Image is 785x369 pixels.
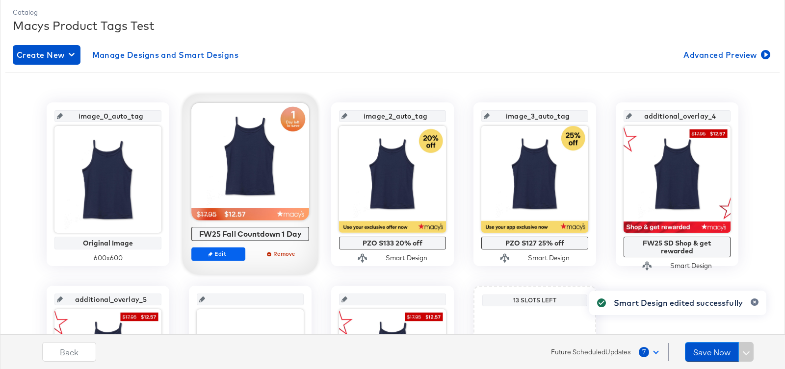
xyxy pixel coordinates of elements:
[54,253,161,263] div: 600 x 600
[626,239,728,255] div: FW25 SD Shop & get rewarded
[683,48,768,62] span: Advanced Preview
[551,347,631,357] span: Future Scheduled Updates
[638,343,663,361] button: 7
[194,229,307,238] div: FW25 Fall Countdown 1 Day
[57,239,159,247] div: Original Image
[680,45,772,65] button: Advanced Preview
[484,239,586,247] div: PZO S127 25% off
[13,17,772,34] div: Macys Product Tags Test
[685,342,739,362] button: Save Now
[670,261,712,271] div: Smart Design
[191,247,245,261] button: Edit
[88,45,243,65] button: Manage Designs and Smart Designs
[386,253,427,263] div: Smart Design
[341,239,444,247] div: PZO S133 20% off
[92,48,239,62] span: Manage Designs and Smart Designs
[639,347,649,357] span: 7
[528,253,570,263] div: Smart Design
[17,48,77,62] span: Create New
[13,45,80,65] button: Create New
[255,247,309,261] button: Remove
[13,8,772,17] div: Catalog
[260,250,305,257] span: Remove
[196,250,241,257] span: Edit
[42,342,96,362] button: Back
[614,297,743,309] div: Smart Design edited successfully
[485,296,585,304] div: 13 Slots Left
